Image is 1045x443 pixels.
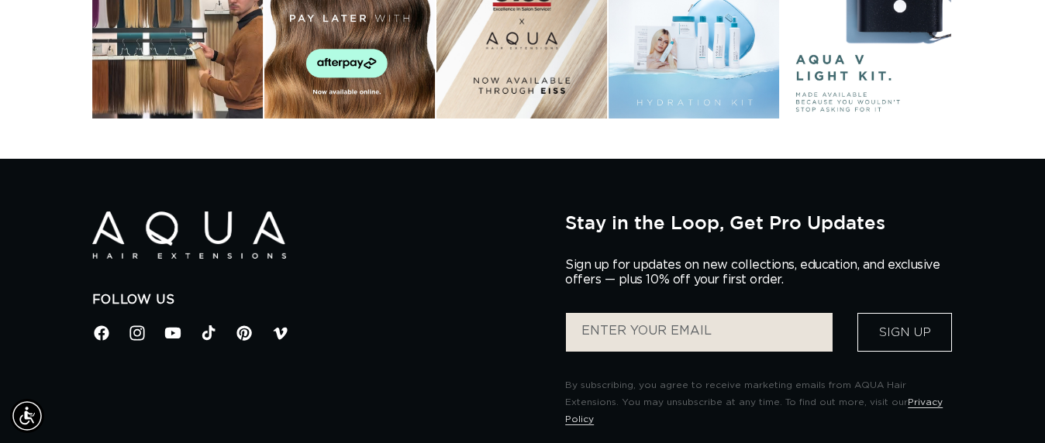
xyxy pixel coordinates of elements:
iframe: Chat Widget [967,369,1045,443]
h2: Stay in the Loop, Get Pro Updates [565,211,953,233]
p: Sign up for updates on new collections, education, and exclusive offers — plus 10% off your first... [565,258,953,287]
div: Accessibility Menu [10,399,44,433]
input: ENTER YOUR EMAIL [566,313,833,352]
button: Sign Up [857,313,952,352]
h2: Follow Us [92,292,542,308]
a: Privacy Policy [565,397,943,424]
p: By subscribing, you agree to receive marketing emails from AQUA Hair Extensions. You may unsubscr... [565,377,953,428]
img: Aqua Hair Extensions [92,211,286,259]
